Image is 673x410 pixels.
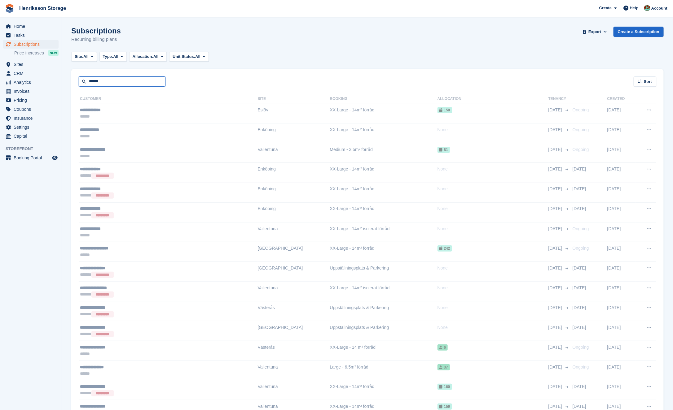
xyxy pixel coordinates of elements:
[14,78,51,87] span: Analytics
[3,31,59,40] a: menu
[3,87,59,96] a: menu
[71,27,121,35] h1: Subscriptions
[14,132,51,140] span: Capital
[588,29,601,35] span: Export
[51,154,59,162] a: Preview store
[14,50,59,56] a: Price increases NEW
[17,3,68,13] a: Henriksson Storage
[3,40,59,49] a: menu
[14,31,51,40] span: Tasks
[5,4,14,13] img: stora-icon-8386f47178a22dfd0bd8f6a31ec36ba5ce8667c1dd55bd0f319d3a0aa187defe.svg
[644,5,650,11] img: Isak Martinelle
[14,105,51,114] span: Coupons
[14,22,51,31] span: Home
[14,60,51,69] span: Sites
[3,78,59,87] a: menu
[3,22,59,31] a: menu
[3,123,59,132] a: menu
[3,60,59,69] a: menu
[14,123,51,132] span: Settings
[3,132,59,140] a: menu
[614,27,664,37] a: Create a Subscription
[14,69,51,78] span: CRM
[14,96,51,105] span: Pricing
[14,40,51,49] span: Subscriptions
[3,105,59,114] a: menu
[3,96,59,105] a: menu
[6,146,62,152] span: Storefront
[48,50,59,56] div: NEW
[71,36,121,43] p: Recurring billing plans
[599,5,612,11] span: Create
[3,114,59,123] a: menu
[14,87,51,96] span: Invoices
[14,50,44,56] span: Price increases
[3,153,59,162] a: menu
[14,114,51,123] span: Insurance
[651,5,667,11] span: Account
[630,5,639,11] span: Help
[14,153,51,162] span: Booking Portal
[581,27,609,37] button: Export
[3,69,59,78] a: menu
